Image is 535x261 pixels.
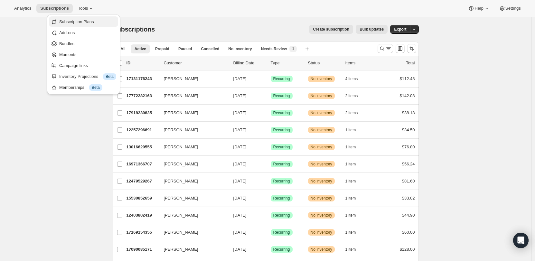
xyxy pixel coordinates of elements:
span: [DATE] [233,110,247,115]
button: 1 item [345,177,363,186]
span: Settings [505,6,521,11]
button: [PERSON_NAME] [160,193,224,203]
button: 4 items [345,74,365,83]
span: $60.00 [402,230,415,235]
span: $142.08 [400,93,415,98]
button: 1 item [345,245,363,254]
span: No inventory [228,46,252,51]
span: [DATE] [233,144,247,149]
span: Recurring [273,230,290,235]
div: Inventory Projections [59,73,116,80]
span: $56.24 [402,162,415,166]
span: Subscriptions [40,6,69,11]
span: Analytics [14,6,31,11]
button: [PERSON_NAME] [160,227,224,238]
span: [DATE] [233,213,247,218]
span: Beta [106,74,114,79]
span: 1 item [345,179,356,184]
span: No inventory [311,162,332,167]
span: Tools [78,6,88,11]
span: 1 item [345,196,356,201]
span: No inventory [311,213,332,218]
span: 4 items [345,76,358,81]
span: Recurring [273,213,290,218]
div: 17090085171[PERSON_NAME][DATE]SuccessRecurringWarningNo inventory1 item$128.00 [127,245,415,254]
p: 13016629555 [127,144,159,150]
p: 12257296691 [127,127,159,133]
span: No inventory [311,110,332,116]
span: Help [474,6,483,11]
button: [PERSON_NAME] [160,74,224,84]
span: Recurring [273,247,290,252]
span: Paused [178,46,192,51]
span: Prepaid [155,46,169,51]
p: 12403802419 [127,212,159,219]
span: Recurring [273,76,290,81]
div: 15530852659[PERSON_NAME][DATE]SuccessRecurringWarningNo inventory1 item$33.02 [127,194,415,203]
span: Recurring [273,110,290,116]
span: No inventory [311,179,332,184]
div: Type [271,60,303,66]
button: Export [390,25,410,34]
div: Open Intercom Messenger [513,233,529,248]
span: Add-ons [59,30,75,35]
div: 17918230835[PERSON_NAME][DATE]SuccessRecurringWarningNo inventory2 items$38.18 [127,108,415,117]
span: $44.90 [402,213,415,218]
div: 17772282163[PERSON_NAME][DATE]SuccessRecurringWarningNo inventory2 items$142.08 [127,91,415,100]
p: 16971366707 [127,161,159,167]
button: Subscriptions [36,4,73,13]
span: [DATE] [233,162,247,166]
span: [PERSON_NAME] [164,110,198,116]
button: Moments [49,49,118,60]
span: All [121,46,126,51]
p: Status [308,60,340,66]
p: 12479529267 [127,178,159,184]
button: Settings [495,4,525,13]
button: Bulk updates [356,25,388,34]
span: No inventory [311,93,332,98]
span: [DATE] [233,76,247,81]
button: 1 item [345,143,363,152]
span: [DATE] [233,179,247,183]
span: Bundles [59,41,74,46]
span: No inventory [311,196,332,201]
p: 17772282163 [127,93,159,99]
span: No inventory [311,76,332,81]
button: 1 item [345,160,363,169]
span: [PERSON_NAME] [164,161,198,167]
span: $81.60 [402,179,415,183]
button: 1 item [345,228,363,237]
span: Needs Review [261,46,287,51]
span: [DATE] [233,127,247,132]
p: 17169154355 [127,229,159,236]
button: Search and filter results [378,44,393,53]
span: No inventory [311,230,332,235]
span: [DATE] [233,93,247,98]
button: Create new view [302,44,312,53]
span: Recurring [273,144,290,150]
p: ID [127,60,159,66]
span: 1 item [345,162,356,167]
span: 2 items [345,93,358,98]
span: 1 item [345,213,356,218]
span: $128.00 [400,247,415,252]
span: [PERSON_NAME] [164,212,198,219]
span: $34.50 [402,127,415,132]
span: [DATE] [233,247,247,252]
button: Inventory Projections [49,71,118,81]
button: Memberships [49,82,118,92]
button: 1 item [345,194,363,203]
span: $33.02 [402,196,415,200]
button: 1 item [345,126,363,135]
span: No inventory [311,247,332,252]
span: Recurring [273,196,290,201]
button: Add-ons [49,27,118,38]
p: 17918230835 [127,110,159,116]
button: [PERSON_NAME] [160,244,224,255]
span: Create subscription [313,27,349,32]
p: Billing Date [233,60,266,66]
button: 2 items [345,91,365,100]
div: 17169154355[PERSON_NAME][DATE]SuccessRecurringWarningNo inventory1 item$60.00 [127,228,415,237]
span: Moments [59,52,76,57]
span: [PERSON_NAME] [164,246,198,253]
